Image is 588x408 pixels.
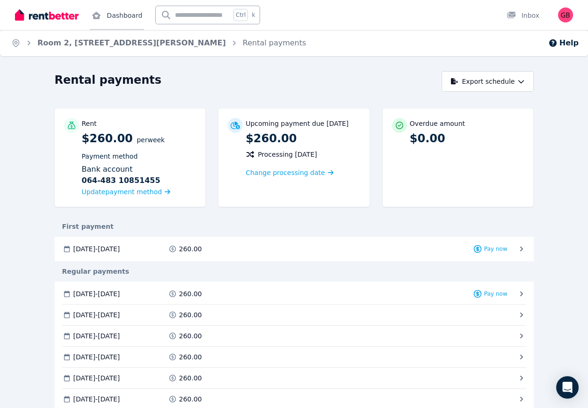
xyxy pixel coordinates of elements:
[179,310,202,320] span: 260.00
[243,38,306,47] a: Rental payments
[73,373,120,383] span: [DATE] - [DATE]
[73,331,120,341] span: [DATE] - [DATE]
[73,310,120,320] span: [DATE] - [DATE]
[548,37,579,49] button: Help
[73,394,120,404] span: [DATE] - [DATE]
[179,394,202,404] span: 260.00
[246,168,325,177] span: Change processing date
[37,38,226,47] a: Room 2, [STREET_ADDRESS][PERSON_NAME]
[179,244,202,254] span: 260.00
[233,9,248,21] span: Ctrl
[246,119,348,128] p: Upcoming payment due [DATE]
[82,175,160,186] b: 064-483 10851455
[55,73,162,87] h1: Rental payments
[484,245,508,253] span: Pay now
[179,373,202,383] span: 260.00
[73,244,120,254] span: [DATE] - [DATE]
[246,168,334,177] a: Change processing date
[556,376,579,399] div: Open Intercom Messenger
[55,267,534,276] div: Regular payments
[179,352,202,362] span: 260.00
[179,289,202,299] span: 260.00
[82,152,196,161] p: Payment method
[137,136,165,144] span: per Week
[410,119,465,128] p: Overdue amount
[507,11,539,20] div: Inbox
[410,131,524,146] p: $0.00
[82,131,196,197] p: $260.00
[558,7,573,22] img: Gokul Babu
[252,11,255,19] span: k
[55,222,534,231] div: First payment
[179,331,202,341] span: 260.00
[82,188,162,196] span: Update payment method
[73,289,120,299] span: [DATE] - [DATE]
[82,164,196,186] div: Bank account
[442,71,534,92] button: Export schedule
[73,352,120,362] span: [DATE] - [DATE]
[258,150,317,159] span: Processing [DATE]
[484,290,508,298] span: Pay now
[15,8,79,22] img: RentBetter
[246,131,360,146] p: $260.00
[82,119,97,128] p: Rent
